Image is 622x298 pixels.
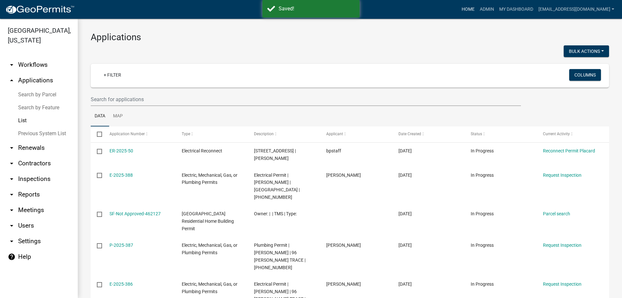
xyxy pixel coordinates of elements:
[182,173,237,185] span: Electric, Mechanical, Gas, or Plumbing Permits
[471,281,494,287] span: In Progress
[254,211,297,216] span: Owner: | | TMS | Type:
[8,222,16,230] i: arrow_drop_down
[543,243,582,248] a: Request Inspection
[392,126,465,142] datatable-header-cell: Date Created
[8,144,16,152] i: arrow_drop_down
[398,211,412,216] span: 08/11/2025
[398,148,412,153] span: 08/11/2025
[254,148,296,161] span: 1427 HWY 28 N | Kevin Lewis
[109,281,133,287] a: E-2025-386
[543,132,570,136] span: Current Activity
[459,3,477,16] a: Home
[398,243,412,248] span: 08/11/2025
[109,243,133,248] a: P-2025-387
[109,106,127,127] a: Map
[182,132,190,136] span: Type
[537,126,609,142] datatable-header-cell: Current Activity
[8,160,16,167] i: arrow_drop_down
[109,132,145,136] span: Application Number
[398,132,421,136] span: Date Created
[254,173,300,200] span: Electrical Permit | Nolan Swartzentruber | COLD SPRINGS CHURCH RD | 082-00-00-029
[8,206,16,214] i: arrow_drop_down
[471,148,494,153] span: In Progress
[103,126,175,142] datatable-header-cell: Application Number
[91,93,521,106] input: Search for applications
[8,191,16,198] i: arrow_drop_down
[254,243,305,270] span: Plumbing Permit | Matthew Hudson | 96 LEWIS TRACE | 099-00-03-004
[465,126,537,142] datatable-header-cell: Status
[98,69,126,81] a: + Filter
[8,237,16,245] i: arrow_drop_down
[8,61,16,69] i: arrow_drop_down
[543,281,582,287] a: Request Inspection
[326,132,343,136] span: Applicant
[91,32,609,43] h3: Applications
[91,106,109,127] a: Data
[326,243,361,248] span: Matthew Hudson
[8,77,16,84] i: arrow_drop_up
[543,211,570,216] a: Parcel search
[254,132,274,136] span: Description
[109,211,161,216] a: SF-Not Approved-462127
[564,45,609,57] button: Bulk Actions
[543,173,582,178] a: Request Inspection
[109,173,133,178] a: E-2025-388
[398,281,412,287] span: 08/11/2025
[8,175,16,183] i: arrow_drop_down
[182,281,237,294] span: Electric, Mechanical, Gas, or Plumbing Permits
[326,173,361,178] span: Nolan Swartzentruber
[320,126,392,142] datatable-header-cell: Applicant
[8,253,16,261] i: help
[471,173,494,178] span: In Progress
[536,3,617,16] a: [EMAIL_ADDRESS][DOMAIN_NAME]
[326,281,361,287] span: Matthew Hudson
[182,148,222,153] span: Electrical Reconnect
[175,126,248,142] datatable-header-cell: Type
[182,211,234,231] span: Abbeville County Residential Home Building Permit
[471,132,482,136] span: Status
[569,69,601,81] button: Columns
[497,3,536,16] a: My Dashboard
[471,211,494,216] span: In Progress
[326,148,341,153] span: bpstaff
[471,243,494,248] span: In Progress
[477,3,497,16] a: Admin
[248,126,320,142] datatable-header-cell: Description
[279,5,355,13] div: Saved!
[109,148,133,153] a: ER-2025-50
[182,243,237,255] span: Electric, Mechanical, Gas, or Plumbing Permits
[91,126,103,142] datatable-header-cell: Select
[398,173,412,178] span: 08/11/2025
[543,148,595,153] a: Reconnect Permit Placard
